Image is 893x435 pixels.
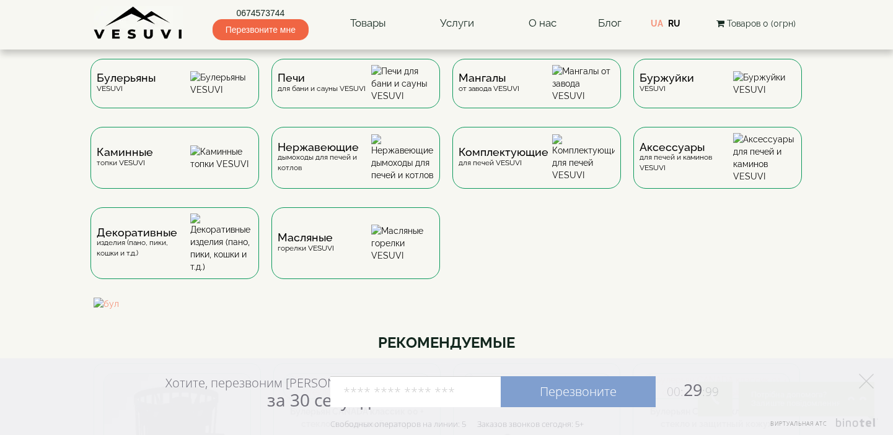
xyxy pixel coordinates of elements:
span: Масляные [278,233,334,243]
span: Декоративные [97,228,190,238]
a: БуржуйкиVESUVI Буржуйки VESUVI [627,59,808,127]
div: для бани и сауны VESUVI [278,73,366,93]
img: Каминные топки VESUVI [190,145,253,170]
img: Масляные горелки VESUVI [371,225,434,262]
a: Виртуальная АТС [763,418,878,435]
img: Буржуйки VESUVI [733,71,796,96]
span: Виртуальная АТС [770,420,827,428]
div: Свободных операторов на линии: 5 Заказов звонков сегодня: 5+ [330,419,584,429]
span: 00: [667,384,684,400]
span: Товаров 0 (0грн) [727,19,796,28]
div: для печей и каминов VESUVI [640,142,733,173]
div: VESUVI [97,73,156,93]
img: Декоративные изделия (пано, пики, кошки и т.д.) [190,213,253,273]
a: 0674573744 [213,7,309,19]
a: Декоративныеизделия (пано, пики, кошки и т.д.) Декоративные изделия (пано, пики, кошки и т.д.) [84,207,265,298]
img: Булерьяны VESUVI [190,71,253,96]
img: Комплектующие для печей VESUVI [552,134,615,181]
a: Печидля бани и сауны VESUVI Печи для бани и сауны VESUVI [265,59,446,127]
a: Перезвоните [501,376,656,407]
a: Нержавеющиедымоходы для печей и котлов Нержавеющие дымоходы для печей и котлов [265,127,446,207]
span: Аксессуары [640,142,733,152]
img: Нержавеющие дымоходы для печей и котлов [371,134,434,181]
img: Мангалы от завода VESUVI [552,65,615,102]
div: топки VESUVI [97,147,153,168]
button: Товаров 0 (0грн) [713,17,799,30]
span: Перезвоните мне [213,19,309,40]
span: Буржуйки [640,73,694,83]
a: Мангалыот завода VESUVI Мангалы от завода VESUVI [446,59,627,127]
div: горелки VESUVI [278,233,334,253]
a: Каминныетопки VESUVI Каминные топки VESUVI [84,127,265,207]
span: Каминные [97,147,153,157]
a: Услуги [428,9,486,38]
span: :99 [702,384,719,400]
a: БулерьяныVESUVI Булерьяны VESUVI [84,59,265,127]
span: Булерьяны [97,73,156,83]
img: Печи для бани и сауны VESUVI [371,65,434,102]
div: VESUVI [640,73,694,93]
div: для печей VESUVI [459,147,548,168]
a: Товары [338,9,398,38]
a: О нас [516,9,569,38]
div: от завода VESUVI [459,73,519,93]
a: Комплектующиедля печей VESUVI Комплектующие для печей VESUVI [446,127,627,207]
a: Масляныегорелки VESUVI Масляные горелки VESUVI [265,207,446,298]
a: Аксессуарыдля печей и каминов VESUVI Аксессуары для печей и каминов VESUVI [627,127,808,207]
div: изделия (пано, пики, кошки и т.д.) [97,228,190,259]
div: Хотите, перезвоним [PERSON_NAME] [165,375,378,410]
span: 29 [656,378,719,401]
a: UA [651,19,663,28]
div: дымоходы для печей и котлов [278,142,371,173]
span: за 30 секунд? [267,388,378,411]
a: Блог [598,17,622,29]
span: Нержавеющие [278,142,371,152]
img: Завод VESUVI [94,6,183,40]
img: Аксессуары для печей и каминов VESUVI [733,133,796,183]
span: Печи [278,73,366,83]
a: RU [668,19,680,28]
img: бул [94,298,800,310]
span: Комплектующие [459,147,548,157]
span: Мангалы [459,73,519,83]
